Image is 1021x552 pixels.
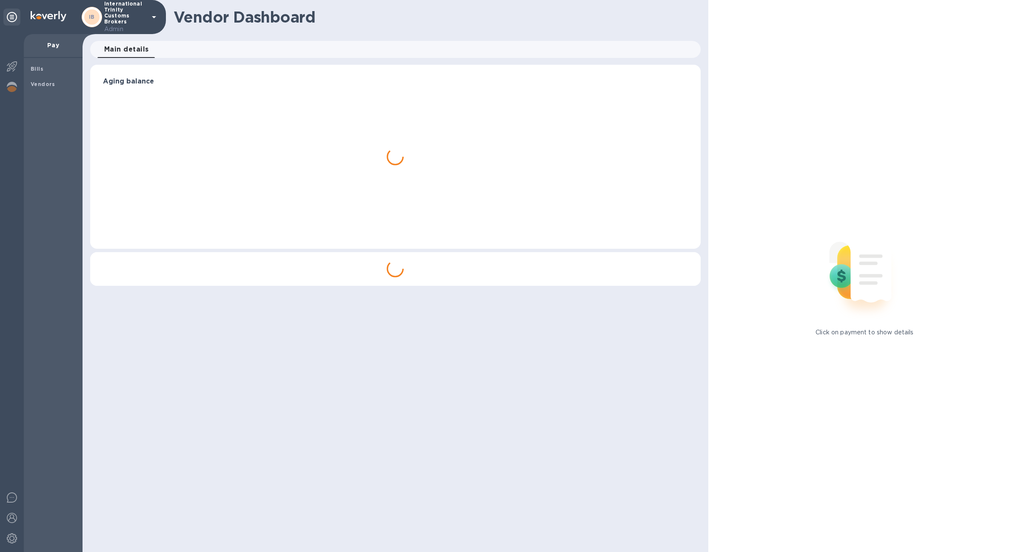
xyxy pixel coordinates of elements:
[816,328,913,337] p: Click on payment to show details
[104,1,147,34] p: International Trinity Customs Brokers
[89,14,95,20] b: IB
[31,81,55,87] b: Vendors
[174,8,695,26] h1: Vendor Dashboard
[31,11,66,21] img: Logo
[104,43,149,55] span: Main details
[31,66,43,72] b: Bills
[31,41,76,49] p: Pay
[103,78,688,86] h3: Aging balance
[3,9,20,26] div: Unpin categories
[104,25,147,34] p: Admin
